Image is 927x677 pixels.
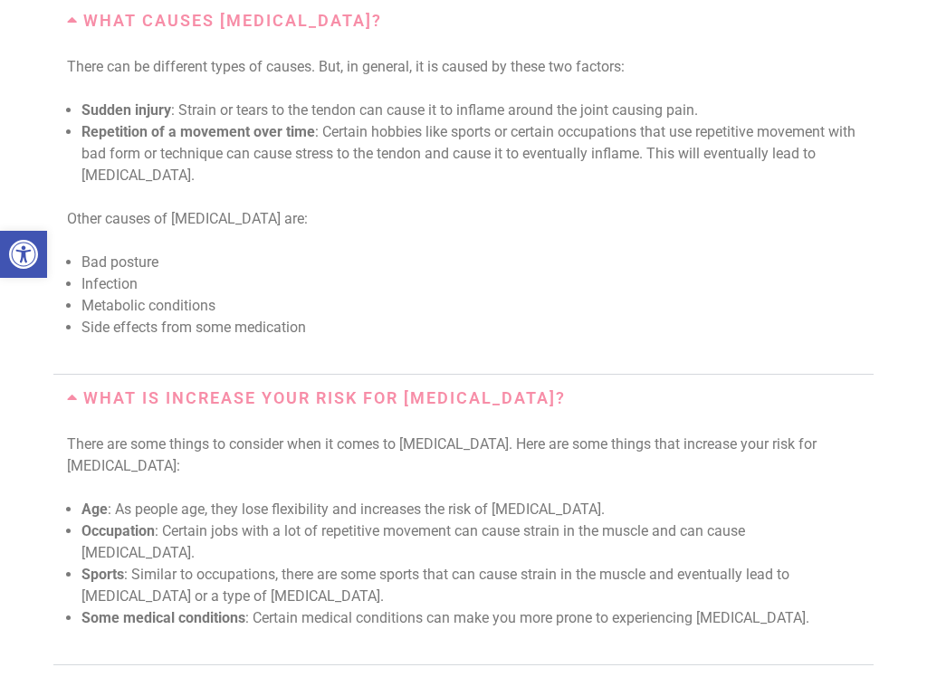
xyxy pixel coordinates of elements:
li: Infection [81,273,860,295]
li: Bad posture [81,252,860,273]
li: Metabolic conditions [81,295,860,317]
li: : As people age, they lose flexibility and increases the risk of [MEDICAL_DATA]. [81,499,860,520]
h3: What Is Increase Your Risk For [MEDICAL_DATA]? [53,375,874,420]
p: There are some things to consider when it comes to [MEDICAL_DATA]. Here are some things that incr... [67,434,860,477]
p: There can be different types of causes. But, in general, it is caused by these two factors: [67,56,860,78]
li: : Similar to occupations, there are some sports that can cause strain in the muscle and eventuall... [81,564,860,607]
b: Some medical conditions [81,609,245,626]
a: What Is Increase Your Risk For [MEDICAL_DATA]? [83,388,566,407]
b: Occupation [81,522,155,539]
b: Sudden injury [81,101,171,119]
div: What Causes [MEDICAL_DATA]? [53,43,874,375]
b: Repetition of a movement over time [81,123,315,140]
p: Other causes of [MEDICAL_DATA] are: [67,208,860,230]
li: : Certain jobs with a lot of repetitive movement can cause strain in the muscle and can cause [ME... [81,520,860,564]
li: Side effects from some medication [81,317,860,338]
div: What Is Increase Your Risk For [MEDICAL_DATA]? [53,420,874,665]
a: What Causes [MEDICAL_DATA]? [83,11,382,30]
li: : Certain hobbies like sports or certain occupations that use repetitive movement with bad form o... [81,121,860,186]
li: : Certain medical conditions can make you more prone to experiencing [MEDICAL_DATA]. [81,607,860,629]
b: Age [81,501,108,518]
li: : Strain or tears to the tendon can cause it to inflame around the joint causing pain. [81,100,860,121]
b: Sports [81,566,124,583]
